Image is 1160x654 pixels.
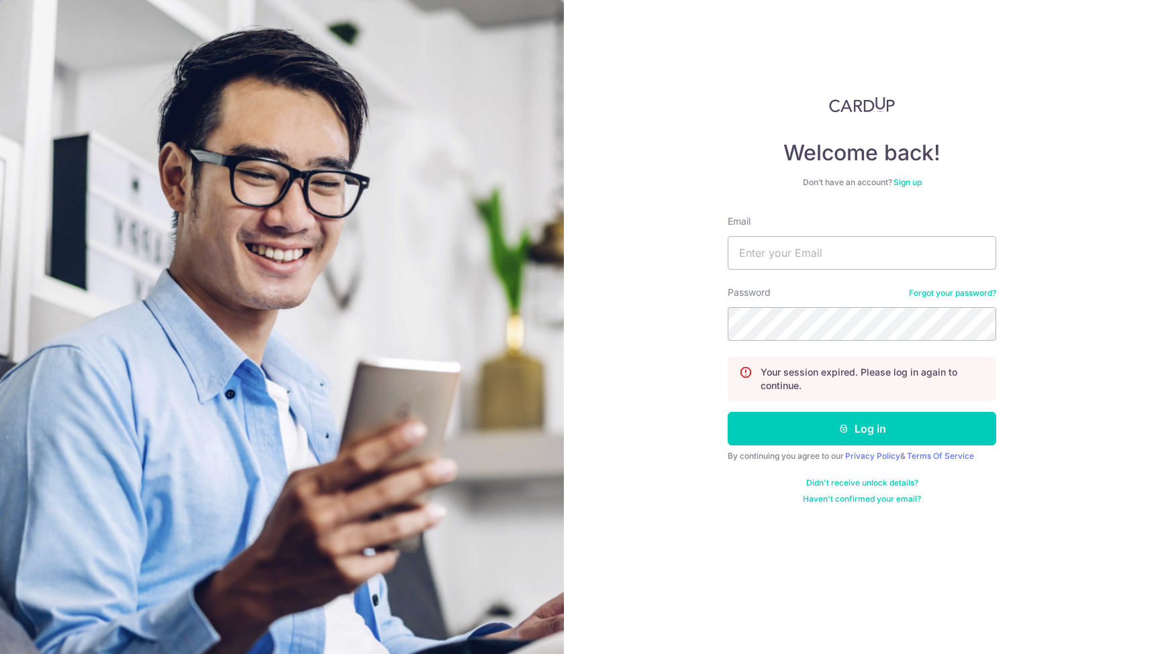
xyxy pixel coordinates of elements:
div: Don’t have an account? [728,177,996,188]
a: Privacy Policy [845,451,900,461]
a: Haven't confirmed your email? [803,494,921,504]
a: Sign up [893,177,922,187]
h4: Welcome back! [728,140,996,166]
a: Didn't receive unlock details? [806,478,918,488]
img: CardUp Logo [829,97,895,113]
label: Email [728,215,751,228]
p: Your session expired. Please log in again to continue. [761,366,985,392]
label: Password [728,286,771,299]
input: Enter your Email [728,236,996,270]
a: Terms Of Service [907,451,974,461]
button: Log in [728,412,996,445]
a: Forgot your password? [909,288,996,298]
div: By continuing you agree to our & [728,451,996,461]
